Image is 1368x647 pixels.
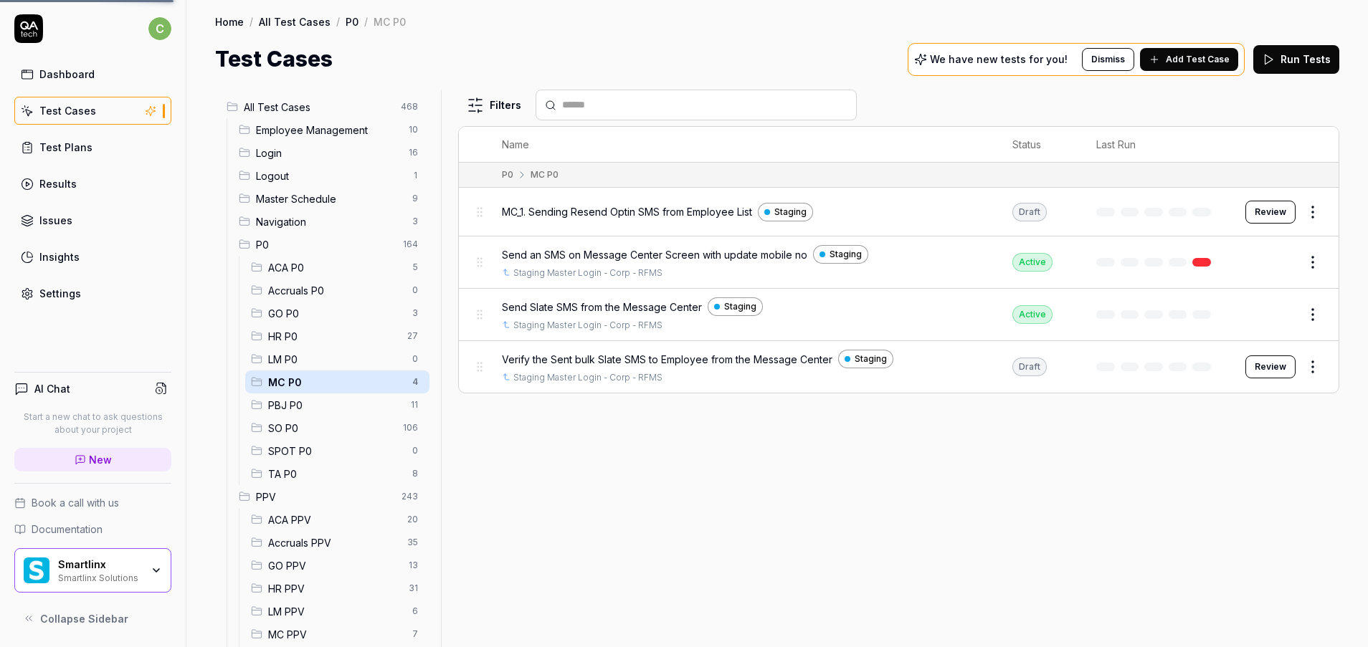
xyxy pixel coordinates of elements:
span: 0 [407,442,424,459]
span: 31 [403,580,424,597]
a: Staging [813,245,868,264]
button: Dismiss [1082,48,1134,71]
div: Drag to reorderLogin16 [233,141,429,164]
div: / [250,14,253,29]
p: We have new tests for you! [930,54,1068,64]
a: Dashboard [14,60,171,88]
tr: MC_1. Sending Resend Optin SMS from Employee ListStagingDraftReview [459,188,1339,236]
span: MC_1. Sending Resend Optin SMS from Employee List [502,204,752,219]
button: Smartlinx LogoSmartlinxSmartlinx Solutions [14,548,171,593]
span: HR P0 [268,329,399,344]
span: Send Slate SMS from the Message Center [502,299,702,315]
span: Accruals P0 [268,283,404,298]
div: P0 [502,168,513,181]
span: 0 [407,282,424,299]
th: Last Run [1082,127,1231,163]
span: HR PPV [268,581,400,596]
span: PBJ P0 [268,398,402,413]
div: Test Plans [39,140,92,155]
div: Drag to reorderMC PPV7 [245,623,429,646]
a: P0 [346,14,358,29]
div: Drag to reorderLM PPV6 [245,600,429,623]
button: Collapse Sidebar [14,604,171,633]
a: New [14,448,171,471]
a: Test Cases [14,97,171,125]
span: Staging [724,300,756,313]
span: Book a call with us [32,495,119,510]
div: Drag to reorderGO P03 [245,302,429,325]
div: Drag to reorderSPOT P00 [245,439,429,462]
div: Drag to reorderGO PPV13 [245,554,429,577]
div: Drag to reorderSO P0106 [245,416,429,439]
button: Run Tests [1253,45,1339,74]
a: Test Plans [14,133,171,161]
span: 7 [407,626,424,643]
img: Smartlinx Logo [24,557,49,583]
div: Drag to reorderMC P04 [245,370,429,393]
div: Draft [1012,358,1047,376]
div: Drag to reorderLM P00 [245,348,429,370]
span: P0 [256,237,394,252]
span: All Test Cases [244,100,392,115]
span: Add Test Case [1166,53,1230,66]
span: 3 [407,305,424,322]
div: Drag to reorderEmployee Management10 [233,118,429,141]
a: Staging Master Login - Corp - RFMS [513,319,662,332]
span: GO PPV [268,558,400,573]
p: Start a new chat to ask questions about your project [14,411,171,436]
div: / [364,14,368,29]
div: Active [1012,253,1053,272]
span: 1 [407,167,424,184]
tr: Verify the Sent bulk Slate SMS to Employee from the Message CenterStagingStaging Master Login - C... [459,341,1339,393]
div: Drag to reorderLogout1 [233,164,429,187]
span: 27 [402,327,424,345]
span: 4 [407,373,424,390]
span: Navigation [256,214,404,229]
div: Insights [39,249,80,264]
a: Book a call with us [14,495,171,510]
h4: AI Chat [34,381,70,396]
span: Logout [256,168,404,183]
span: 164 [397,236,424,253]
button: Review [1245,201,1296,224]
span: 11 [405,396,424,413]
a: Home [215,14,244,29]
span: Master Schedule [256,191,404,206]
span: Login [256,145,400,160]
a: Staging Master Login - Corp - RFMS [513,371,662,384]
div: Drag to reorderHR P027 [245,325,429,348]
button: c [148,14,171,43]
span: 5 [407,259,424,276]
button: Review [1245,355,1296,378]
span: Staging [774,206,807,219]
span: 35 [402,534,424,551]
span: LM PPV [268,604,404,619]
span: 20 [402,511,424,528]
div: Smartlinx Solutions [58,571,141,583]
div: Drag to reorderPPV243 [233,485,429,508]
span: 0 [407,350,424,368]
span: Employee Management [256,123,400,138]
span: Collapse Sidebar [40,611,128,626]
span: PPV [256,489,393,504]
span: 16 [403,144,424,161]
span: Staging [855,353,887,365]
span: Verify the Sent bulk Slate SMS to Employee from the Message Center [502,352,832,367]
span: Send an SMS on Message Center Screen with update mobile no [502,247,807,262]
h1: Test Cases [215,43,333,75]
span: c [148,17,171,40]
a: All Test Cases [259,14,331,29]
span: 243 [396,488,424,505]
div: Drag to reorderACA PPV20 [245,508,429,531]
span: SO P0 [268,421,394,436]
span: New [89,452,112,467]
div: Results [39,176,77,191]
span: Documentation [32,522,103,537]
a: Settings [14,279,171,307]
span: MC PPV [268,627,404,642]
div: Draft [1012,203,1047,221]
div: Drag to reorderPBJ P011 [245,393,429,416]
div: Drag to reorderMaster Schedule9 [233,187,429,210]
a: Staging [838,350,893,368]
